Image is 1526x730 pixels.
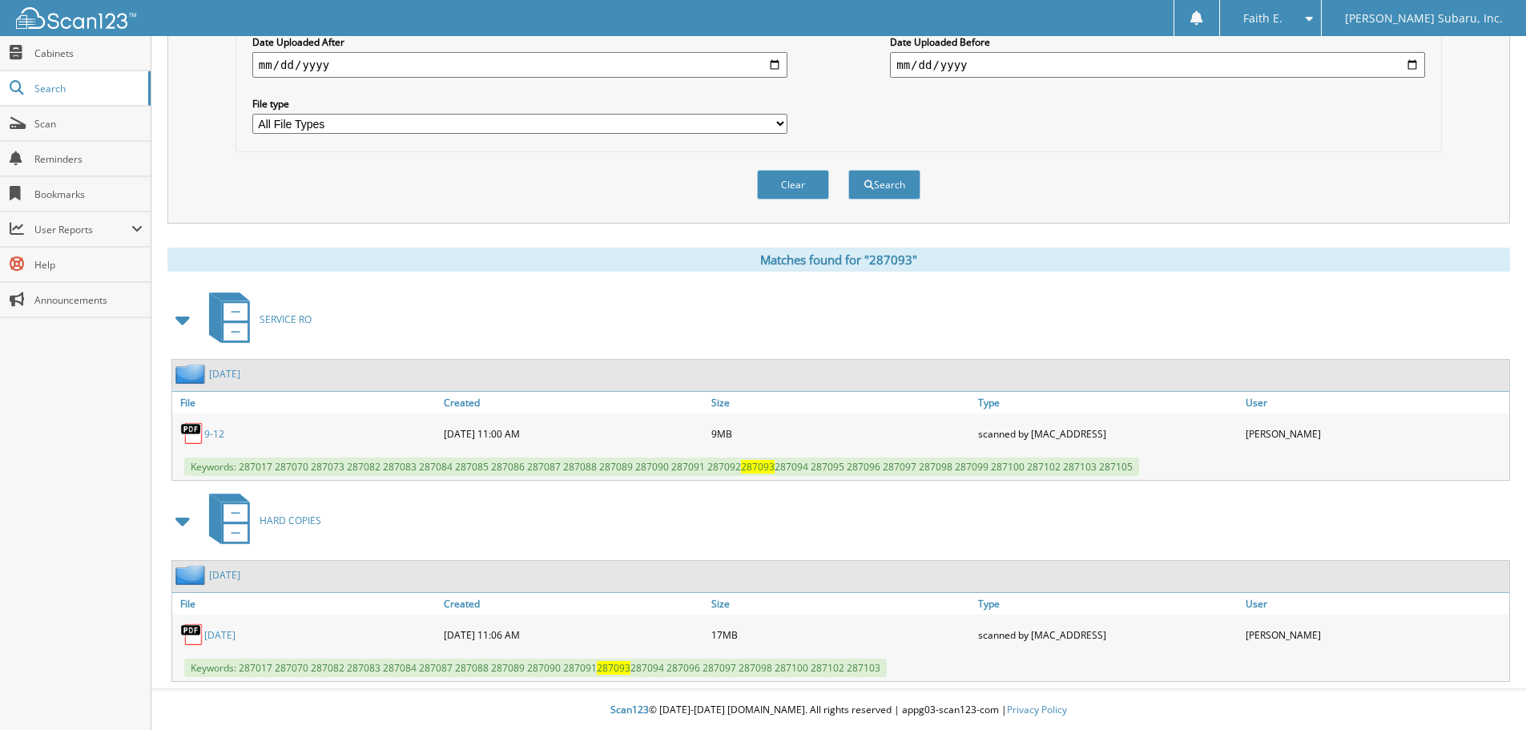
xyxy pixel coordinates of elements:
div: Matches found for "287093" [167,248,1510,272]
a: [DATE] [204,628,236,642]
a: Type [974,593,1242,615]
span: HARD COPIES [260,514,321,527]
span: Keywords: 287017 287070 287073 287082 287083 287084 287085 287086 287087 287088 287089 287090 287... [184,458,1139,476]
span: Search [34,82,140,95]
button: Clear [757,170,829,200]
input: start [252,52,787,78]
span: 287093 [741,460,775,474]
div: scanned by [MAC_ADDRESS] [974,619,1242,651]
a: 9-12 [204,427,224,441]
button: Search [848,170,920,200]
div: [PERSON_NAME] [1242,619,1509,651]
a: [DATE] [209,367,240,381]
div: [DATE] 11:00 AM [440,417,707,450]
img: folder2.png [175,565,209,585]
label: File type [252,97,787,111]
img: PDF.png [180,421,204,446]
span: Keywords: 287017 287070 287082 287083 287084 287087 287088 287089 287090 287091 287094 287096 287... [184,659,887,677]
div: 9MB [707,417,975,450]
div: [DATE] 11:06 AM [440,619,707,651]
div: © [DATE]-[DATE] [DOMAIN_NAME]. All rights reserved | appg03-scan123-com | [151,691,1526,730]
span: 287093 [597,661,630,675]
a: HARD COPIES [199,489,321,552]
a: Created [440,392,707,413]
div: 17MB [707,619,975,651]
div: scanned by [MAC_ADDRESS] [974,417,1242,450]
a: File [172,392,440,413]
img: PDF.png [180,623,204,647]
input: end [890,52,1425,78]
a: File [172,593,440,615]
label: Date Uploaded After [252,35,787,49]
span: Help [34,258,143,272]
div: [PERSON_NAME] [1242,417,1509,450]
span: Faith E. [1243,14,1282,23]
span: Cabinets [34,46,143,60]
span: User Reports [34,223,131,236]
span: [PERSON_NAME] Subaru, Inc. [1345,14,1503,23]
a: Size [707,392,975,413]
span: Bookmarks [34,188,143,201]
a: User [1242,392,1509,413]
a: Type [974,392,1242,413]
a: [DATE] [209,568,240,582]
span: Scan123 [610,703,649,716]
span: Scan [34,117,143,131]
span: SERVICE RO [260,313,312,326]
span: Reminders [34,152,143,166]
img: folder2.png [175,364,209,384]
a: Created [440,593,707,615]
img: scan123-logo-white.svg [16,7,136,29]
iframe: Chat Widget [1446,653,1526,730]
a: SERVICE RO [199,288,312,351]
a: Size [707,593,975,615]
a: Privacy Policy [1007,703,1067,716]
label: Date Uploaded Before [890,35,1425,49]
a: User [1242,593,1509,615]
span: Announcements [34,293,143,307]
